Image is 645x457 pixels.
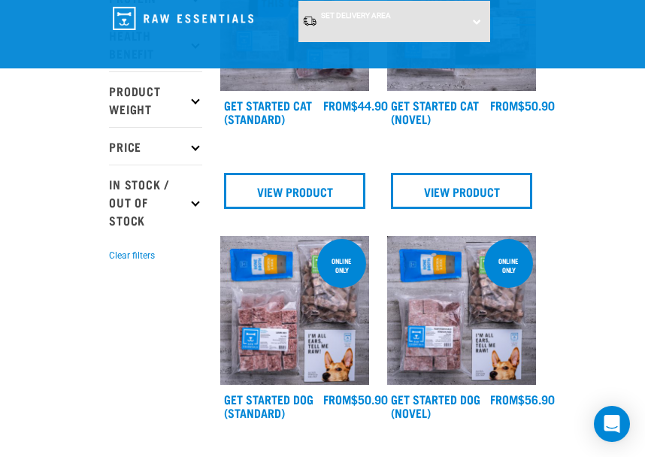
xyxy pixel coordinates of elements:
img: NSP Dog Novel Update [387,236,536,385]
div: $44.90 [323,98,388,112]
div: online only [484,250,533,281]
p: In Stock / Out Of Stock [109,165,202,238]
a: Get Started Cat (Standard) [224,101,312,122]
div: $50.90 [490,98,555,112]
img: NSP Dog Standard Update [220,236,369,385]
div: Open Intercom Messenger [594,406,630,442]
img: Raw Essentials Logo [113,7,253,30]
img: van-moving.png [302,15,317,27]
span: Set Delivery Area [321,11,391,20]
span: FROM [490,101,518,108]
p: Price [109,127,202,165]
a: Get Started Dog (Standard) [224,395,313,416]
span: FROM [323,395,351,402]
a: Get Started Cat (Novel) [391,101,479,122]
div: $56.90 [490,392,555,406]
a: View Product [224,173,365,209]
div: online only [317,250,366,281]
span: FROM [323,101,351,108]
a: View Product [391,173,532,209]
button: Clear filters [109,249,155,262]
a: Get Started Dog (Novel) [391,395,480,416]
span: FROM [490,395,518,402]
p: Product Weight [109,71,202,127]
div: $50.90 [323,392,388,406]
